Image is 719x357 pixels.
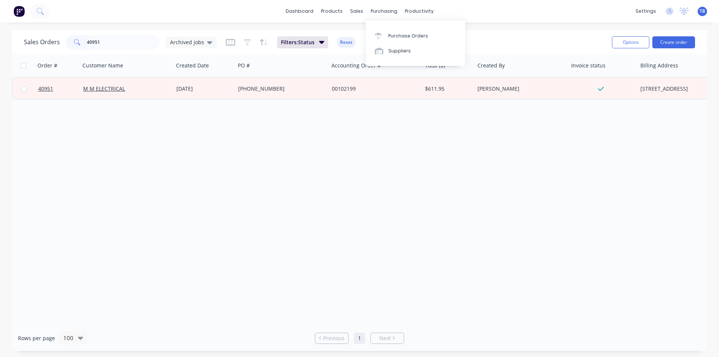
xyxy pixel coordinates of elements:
[477,62,505,69] div: Created By
[82,62,123,69] div: Customer Name
[323,335,345,342] span: Previous
[640,85,704,93] div: [STREET_ADDRESS]
[282,6,317,17] a: dashboard
[331,62,381,69] div: Accounting Order #
[315,335,348,342] a: Previous page
[317,6,346,17] div: products
[388,33,428,39] div: Purchase Orders
[379,335,391,342] span: Next
[38,85,53,93] span: 40951
[401,6,437,17] div: productivity
[354,333,365,344] a: Page 1 is your current page
[18,335,55,342] span: Rows per page
[346,6,367,17] div: sales
[176,85,232,93] div: [DATE]
[366,28,465,43] a: Purchase Orders
[477,85,561,93] div: [PERSON_NAME]
[238,85,321,93] div: [PHONE_NUMBER]
[277,36,328,48] button: Filters:Status
[640,62,678,69] div: Billing Address
[13,6,25,17] img: Factory
[24,39,60,46] h1: Sales Orders
[170,38,204,46] span: Archived jobs
[332,85,415,93] div: 00102199
[83,85,125,92] a: M M ELECTRICAL
[371,335,404,342] a: Next page
[312,333,407,344] ul: Pagination
[37,62,57,69] div: Order #
[87,35,160,50] input: Search...
[238,62,250,69] div: PO #
[38,78,83,100] a: 40951
[176,62,209,69] div: Created Date
[367,6,401,17] div: purchasing
[388,48,411,54] div: Suppliers
[425,85,469,93] div: $611.95
[652,36,695,48] button: Create order
[366,43,465,58] a: Suppliers
[571,62,606,69] div: Invoice status
[700,8,705,15] span: TB
[337,37,355,48] button: Reset
[612,36,649,48] button: Options
[281,39,315,46] span: Filters: Status
[632,6,660,17] div: settings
